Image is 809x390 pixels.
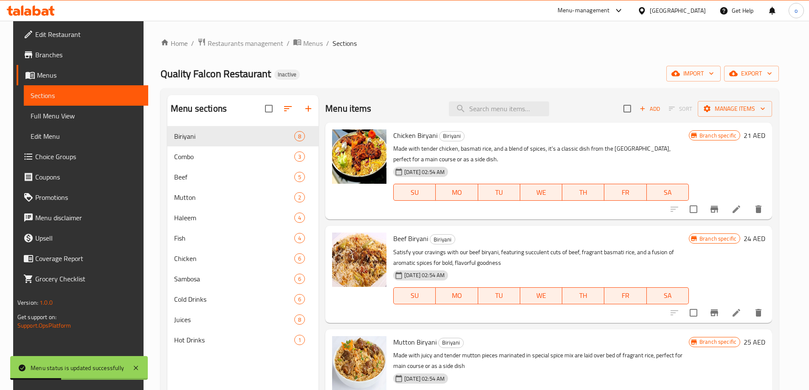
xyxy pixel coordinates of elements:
[260,100,278,118] span: Select all sections
[37,70,141,80] span: Menus
[174,213,294,223] span: Haleem
[174,192,294,202] span: Mutton
[636,102,663,115] span: Add item
[287,38,290,48] li: /
[167,146,319,167] div: Combo3
[647,184,689,201] button: SA
[294,314,305,325] div: items
[478,184,520,201] button: TU
[430,234,455,244] div: Biriyani
[17,187,148,208] a: Promotions
[174,253,294,264] div: Chicken
[295,234,304,242] span: 4
[174,152,294,162] span: Combo
[704,303,724,323] button: Branch-specific-item
[332,233,386,287] img: Beef Biryani
[161,64,271,83] span: Quality Falcon Restaurant
[696,338,740,346] span: Branch specific
[174,335,294,345] span: Hot Drinks
[174,233,294,243] div: Fish
[608,186,643,199] span: FR
[293,38,323,49] a: Menus
[401,168,448,176] span: [DATE] 02:54 AM
[698,101,772,117] button: Manage items
[24,85,148,106] a: Sections
[332,129,386,184] img: Chicken Biryani
[17,167,148,187] a: Coupons
[604,184,646,201] button: FR
[566,289,601,302] span: TH
[397,289,432,302] span: SU
[174,172,294,182] span: Beef
[393,336,437,348] span: Mutton Biryani
[174,131,294,141] span: Biriyani
[167,123,319,354] nav: Menu sections
[298,98,319,119] button: Add section
[397,186,432,199] span: SU
[174,314,294,325] span: Juices
[174,294,294,304] div: Cold Drinks
[439,289,474,302] span: MO
[663,102,698,115] span: Select section first
[650,6,706,15] div: [GEOGRAPHIC_DATA]
[31,131,141,141] span: Edit Menu
[167,330,319,350] div: Hot Drinks1
[325,102,372,115] h2: Menu items
[393,350,689,371] p: Made with juicy and tender mutton pieces marinated in special spice mix are laid over bed of frag...
[748,199,769,219] button: delete
[566,186,601,199] span: TH
[35,213,141,223] span: Menu disclaimer
[295,173,304,181] span: 5
[161,38,188,48] a: Home
[401,375,448,383] span: [DATE] 02:54 AM
[295,275,304,283] span: 6
[35,253,141,264] span: Coverage Report
[294,253,305,264] div: items
[673,68,714,79] span: import
[174,274,294,284] span: Sambosa
[636,102,663,115] button: Add
[685,304,702,322] span: Select to update
[171,102,227,115] h2: Menu sections
[167,269,319,289] div: Sambosa6
[294,192,305,202] div: items
[295,194,304,202] span: 2
[705,104,765,114] span: Manage items
[478,287,520,304] button: TU
[524,186,559,199] span: WE
[167,289,319,309] div: Cold Drinks6
[731,204,741,214] a: Edit menu item
[558,6,610,16] div: Menu-management
[35,172,141,182] span: Coupons
[449,101,549,116] input: search
[295,336,304,344] span: 1
[748,303,769,323] button: delete
[524,289,559,302] span: WE
[35,152,141,162] span: Choice Groups
[393,232,428,245] span: Beef Biryani
[295,295,304,303] span: 6
[439,338,463,348] span: Biriyani
[294,152,305,162] div: items
[167,208,319,228] div: Haleem4
[17,45,148,65] a: Branches
[333,38,357,48] span: Sections
[39,297,53,308] span: 1.0.0
[393,184,436,201] button: SU
[35,274,141,284] span: Grocery Checklist
[17,228,148,248] a: Upsell
[294,131,305,141] div: items
[618,100,636,118] span: Select section
[401,271,448,279] span: [DATE] 02:54 AM
[650,289,685,302] span: SA
[482,186,517,199] span: TU
[744,233,765,244] h6: 24 AED
[295,132,304,140] span: 8
[197,38,283,49] a: Restaurants management
[24,126,148,146] a: Edit Menu
[295,316,304,324] span: 8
